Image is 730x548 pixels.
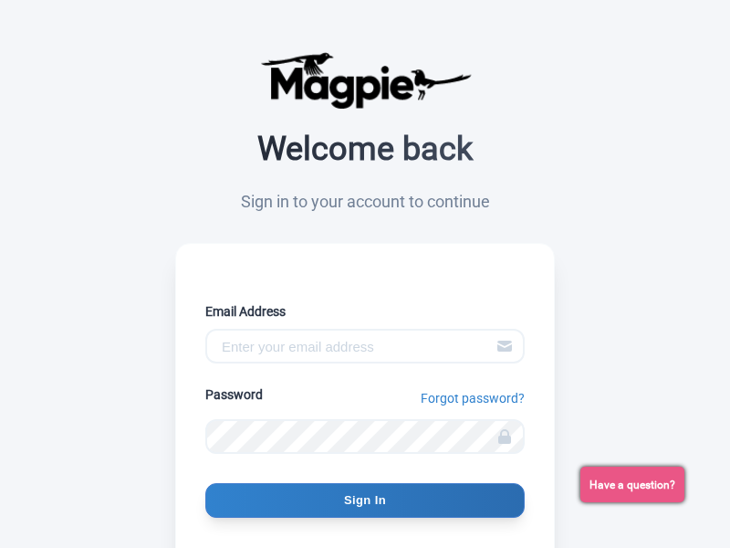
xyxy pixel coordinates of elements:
label: Password [205,385,263,405]
label: Email Address [205,302,525,321]
a: Forgot password? [421,389,525,408]
h2: Welcome back [175,132,555,168]
button: Have a question? [580,467,684,502]
p: Sign in to your account to continue [175,189,555,214]
span: Have a question? [589,477,675,493]
input: Enter your email address [205,329,525,364]
img: logo-ab69f6fb50320c5b225c76a69d11143b.png [255,51,474,110]
input: Sign In [205,483,525,518]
